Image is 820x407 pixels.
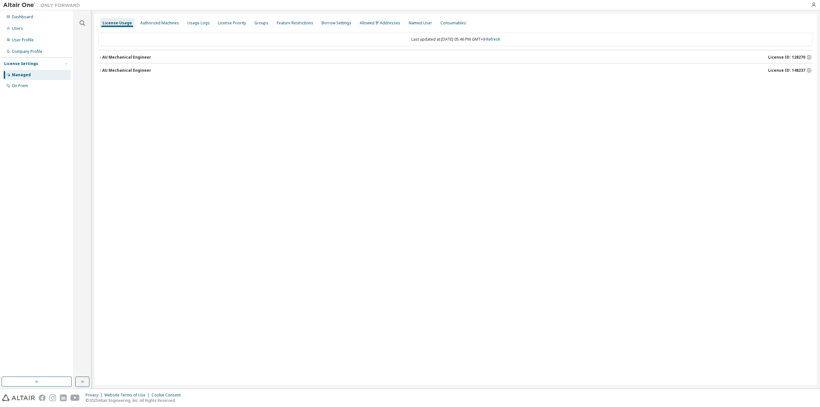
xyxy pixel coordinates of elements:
[140,20,179,26] div: Authorized Machines
[12,14,33,20] div: Dashboard
[70,395,80,401] img: youtube.svg
[768,68,805,73] span: License ID: 148237
[12,72,31,77] div: Managed
[98,63,813,77] button: AU Mechanical EngineerLicense ID: 148237
[277,20,313,26] div: Feature Restrictions
[102,55,151,60] div: AU Mechanical Engineer
[440,20,466,26] div: Consumables
[409,20,432,26] div: Named User
[12,26,23,31] div: Users
[98,33,813,46] div: Last updated at: [DATE] 05:46 PM GMT+9
[360,20,400,26] div: Allowed IP Addresses
[39,395,45,401] img: facebook.svg
[102,68,151,73] div: AU Mechanical Engineer
[86,398,184,403] p: © 2025 Altair Engineering, Inc. All Rights Reserved.
[86,393,104,398] div: Privacy
[102,20,132,26] div: License Usage
[254,20,268,26] div: Groups
[12,37,34,43] div: User Profile
[98,50,813,64] button: AU Mechanical EngineerLicense ID: 128270
[486,37,500,42] a: Refresh
[60,395,67,401] img: linkedin.svg
[152,393,184,398] div: Cookie Consent
[2,395,35,401] img: altair_logo.svg
[187,20,210,26] div: Usage Logs
[768,55,805,60] span: License ID: 128270
[322,20,351,26] div: Borrow Settings
[12,49,42,54] div: Company Profile
[12,83,28,88] div: On Prem
[218,20,246,26] div: License Priority
[3,2,83,8] img: Altair One
[4,61,38,66] div: License Settings
[49,395,56,401] img: instagram.svg
[104,393,152,398] div: Website Terms of Use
